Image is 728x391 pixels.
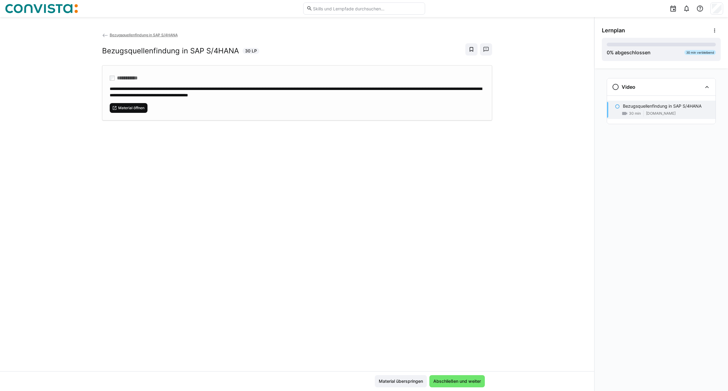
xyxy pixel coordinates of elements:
[629,111,641,116] span: 30 min
[646,111,676,116] span: [DOMAIN_NAME]
[684,50,716,55] div: 30 min verbleibend
[110,33,178,37] span: Bezugsquellenfindung in SAP S/4HANA
[623,103,701,109] p: Bezugsquellenfindung in SAP S/4HANA
[312,6,421,11] input: Skills und Lernpfade durchsuchen…
[607,49,651,56] div: % abgeschlossen
[110,103,147,113] button: Material öffnen
[602,27,625,34] span: Lernplan
[429,375,485,387] button: Abschließen und weiter
[118,106,145,110] span: Material öffnen
[245,48,257,54] span: 30 LP
[607,49,610,56] span: 0
[622,84,635,90] h3: Video
[432,378,482,384] span: Abschließen und weiter
[378,378,424,384] span: Material überspringen
[102,46,239,56] h2: Bezugsquellenfindung in SAP S/4HANA
[375,375,427,387] button: Material überspringen
[102,33,178,37] a: Bezugsquellenfindung in SAP S/4HANA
